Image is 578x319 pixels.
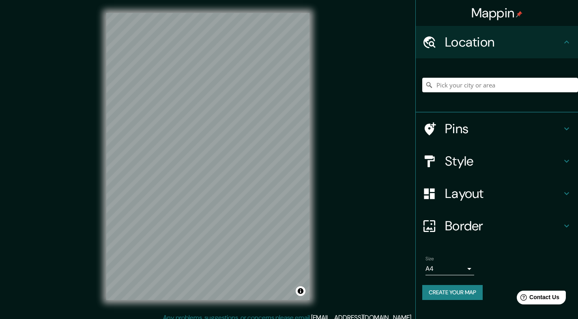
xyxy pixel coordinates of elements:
[416,145,578,177] div: Style
[416,177,578,210] div: Layout
[425,262,474,275] div: A4
[445,34,562,50] h4: Location
[445,121,562,137] h4: Pins
[445,153,562,169] h4: Style
[425,255,434,262] label: Size
[506,287,569,310] iframe: Help widget launcher
[106,13,309,300] canvas: Map
[422,78,578,92] input: Pick your city or area
[416,26,578,58] div: Location
[445,218,562,234] h4: Border
[445,185,562,202] h4: Layout
[416,113,578,145] div: Pins
[296,286,305,296] button: Toggle attribution
[422,285,483,300] button: Create your map
[471,5,523,21] h4: Mappin
[516,11,522,17] img: pin-icon.png
[416,210,578,242] div: Border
